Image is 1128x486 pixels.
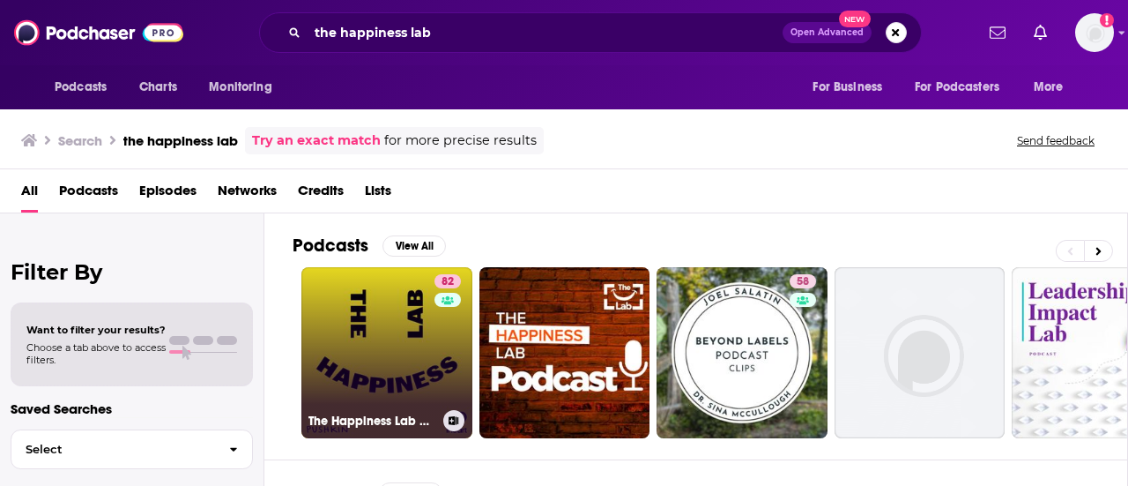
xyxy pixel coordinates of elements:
[128,71,188,104] a: Charts
[384,131,537,151] span: for more precise results
[293,235,446,257] a: PodcastsView All
[26,324,166,336] span: Want to filter your results?
[11,444,215,455] span: Select
[21,176,38,213] a: All
[365,176,391,213] a: Lists
[301,267,472,438] a: 82The Happiness Lab with Dr. [PERSON_NAME]
[298,176,344,213] a: Credits
[11,400,253,417] p: Saved Searches
[790,28,864,37] span: Open Advanced
[790,274,816,288] a: 58
[293,235,368,257] h2: Podcasts
[839,11,871,27] span: New
[657,267,827,438] a: 58
[1100,13,1114,27] svg: Add a profile image
[1027,18,1054,48] a: Show notifications dropdown
[442,273,454,291] span: 82
[59,176,118,213] a: Podcasts
[197,71,294,104] button: open menu
[983,18,1013,48] a: Show notifications dropdown
[813,75,882,100] span: For Business
[26,341,166,366] span: Choose a tab above to access filters.
[1034,75,1064,100] span: More
[1075,13,1114,52] button: Show profile menu
[11,430,253,469] button: Select
[218,176,277,213] a: Networks
[42,71,130,104] button: open menu
[209,75,271,100] span: Monitoring
[308,19,783,47] input: Search podcasts, credits, & more...
[1075,13,1114,52] span: Logged in as lilifeinberg
[434,274,461,288] a: 82
[903,71,1025,104] button: open menu
[382,236,446,257] button: View All
[14,16,183,49] img: Podchaser - Follow, Share and Rate Podcasts
[800,71,904,104] button: open menu
[139,75,177,100] span: Charts
[139,176,197,213] a: Episodes
[58,132,102,149] h3: Search
[123,132,238,149] h3: the happiness lab
[1021,71,1086,104] button: open menu
[55,75,107,100] span: Podcasts
[1012,133,1100,148] button: Send feedback
[11,259,253,285] h2: Filter By
[1075,13,1114,52] img: User Profile
[783,22,872,43] button: Open AdvancedNew
[308,414,436,429] h3: The Happiness Lab with Dr. [PERSON_NAME]
[259,12,922,53] div: Search podcasts, credits, & more...
[252,131,381,151] a: Try an exact match
[915,75,999,100] span: For Podcasters
[797,273,809,291] span: 58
